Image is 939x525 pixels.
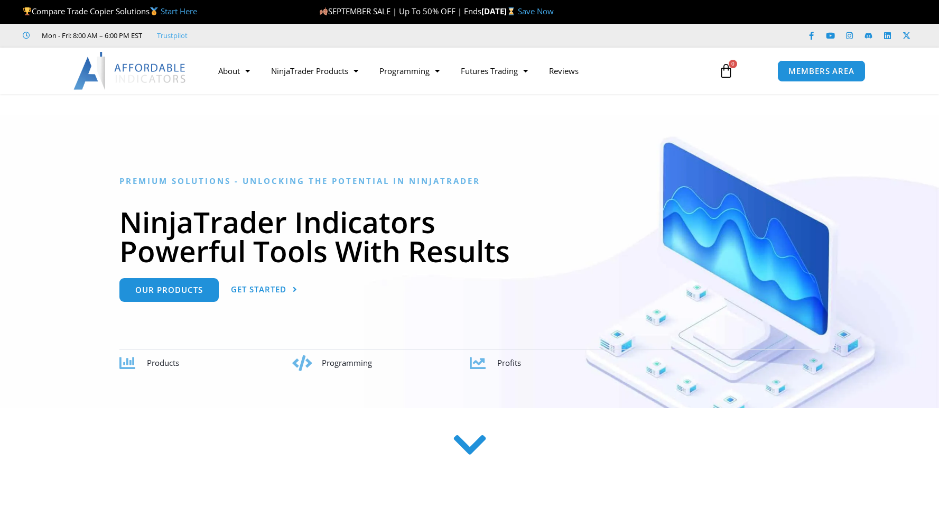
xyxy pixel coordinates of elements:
img: 🥇 [150,7,158,15]
span: Our Products [135,286,203,294]
span: Mon - Fri: 8:00 AM – 6:00 PM EST [39,29,142,42]
nav: Menu [208,59,706,83]
a: Trustpilot [157,29,188,42]
span: Programming [322,357,372,368]
a: Futures Trading [450,59,538,83]
a: Start Here [161,6,197,16]
span: SEPTEMBER SALE | Up To 50% OFF | Ends [319,6,481,16]
img: 🏆 [23,7,31,15]
span: MEMBERS AREA [788,67,854,75]
img: LogoAI | Affordable Indicators – NinjaTrader [73,52,187,90]
a: About [208,59,261,83]
span: Products [147,357,179,368]
a: MEMBERS AREA [777,60,866,82]
img: ⌛ [507,7,515,15]
a: Save Now [518,6,554,16]
img: 🍂 [320,7,328,15]
a: Reviews [538,59,589,83]
span: 0 [729,60,737,68]
span: Profits [497,357,521,368]
a: Get Started [231,278,297,302]
span: Compare Trade Copier Solutions [23,6,197,16]
strong: [DATE] [481,6,518,16]
a: NinjaTrader Products [261,59,369,83]
a: Programming [369,59,450,83]
span: Get Started [231,285,286,293]
a: Our Products [119,278,219,302]
h6: Premium Solutions - Unlocking the Potential in NinjaTrader [119,176,820,186]
a: 0 [703,56,749,86]
h1: NinjaTrader Indicators Powerful Tools With Results [119,207,820,265]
